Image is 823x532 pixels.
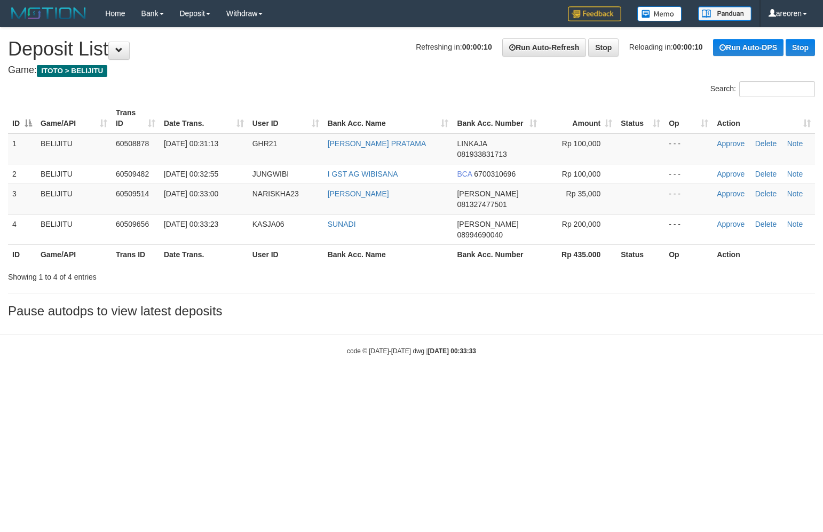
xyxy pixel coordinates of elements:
span: NARISKHA23 [252,189,299,198]
th: User ID [248,244,323,264]
img: Feedback.jpg [568,6,621,21]
span: Rp 200,000 [562,220,600,228]
a: Approve [717,189,745,198]
td: BELIJITU [36,184,112,214]
th: Game/API [36,244,112,264]
th: Bank Acc. Number: activate to sort column ascending [453,103,541,133]
span: [DATE] 00:33:23 [164,220,218,228]
th: Status [616,244,664,264]
th: Date Trans.: activate to sort column ascending [160,103,248,133]
a: Run Auto-DPS [713,39,784,56]
span: [PERSON_NAME] [457,189,518,198]
span: GHR21 [252,139,278,148]
span: [DATE] 00:31:13 [164,139,218,148]
th: Trans ID [112,244,160,264]
span: 60508878 [116,139,149,148]
a: Approve [717,139,745,148]
strong: 00:00:10 [462,43,492,51]
a: I GST AG WIBISANA [328,170,398,178]
th: Op [664,244,713,264]
img: Button%20Memo.svg [637,6,682,21]
td: - - - [664,133,713,164]
th: User ID: activate to sort column ascending [248,103,323,133]
strong: 00:00:10 [673,43,703,51]
span: 60509656 [116,220,149,228]
label: Search: [710,81,815,97]
td: - - - [664,214,713,244]
a: Note [787,189,803,198]
a: SUNADI [328,220,356,228]
span: [PERSON_NAME] [457,220,518,228]
span: BCA [457,170,472,178]
th: Bank Acc. Name [323,244,453,264]
a: Delete [755,220,777,228]
h1: Deposit List [8,38,815,60]
span: JUNGWIBI [252,170,289,178]
span: Reloading in: [629,43,703,51]
h4: Game: [8,65,815,76]
span: Copy 081327477501 to clipboard [457,200,507,209]
a: Run Auto-Refresh [502,38,586,57]
span: Copy 081933831713 to clipboard [457,150,507,158]
span: Copy 6700310696 to clipboard [474,170,516,178]
th: Trans ID: activate to sort column ascending [112,103,160,133]
a: Note [787,220,803,228]
span: Refreshing in: [416,43,492,51]
span: Rp 100,000 [562,139,600,148]
a: Note [787,170,803,178]
span: Rp 100,000 [562,170,600,178]
td: 2 [8,164,36,184]
td: - - - [664,184,713,214]
img: panduan.png [698,6,751,21]
h3: Pause autodps to view latest deposits [8,304,815,318]
a: Stop [786,39,815,56]
a: [PERSON_NAME] PRATAMA [328,139,426,148]
a: Stop [588,38,619,57]
span: 60509482 [116,170,149,178]
div: Showing 1 to 4 of 4 entries [8,267,335,282]
th: Action: activate to sort column ascending [713,103,815,133]
td: 1 [8,133,36,164]
td: BELIJITU [36,214,112,244]
a: Note [787,139,803,148]
th: Action [713,244,815,264]
span: [DATE] 00:32:55 [164,170,218,178]
th: Date Trans. [160,244,248,264]
span: 60509514 [116,189,149,198]
span: [DATE] 00:33:00 [164,189,218,198]
td: BELIJITU [36,133,112,164]
a: Delete [755,189,777,198]
th: Bank Acc. Number [453,244,541,264]
th: Status: activate to sort column ascending [616,103,664,133]
span: ITOTO > BELIJITU [37,65,107,77]
span: Copy 08994690040 to clipboard [457,231,503,239]
input: Search: [739,81,815,97]
a: Delete [755,139,777,148]
th: ID: activate to sort column descending [8,103,36,133]
th: ID [8,244,36,264]
small: code © [DATE]-[DATE] dwg | [347,347,476,355]
a: [PERSON_NAME] [328,189,389,198]
th: Game/API: activate to sort column ascending [36,103,112,133]
th: Op: activate to sort column ascending [664,103,713,133]
td: BELIJITU [36,164,112,184]
a: Approve [717,170,745,178]
span: Rp 35,000 [566,189,601,198]
a: Approve [717,220,745,228]
td: 3 [8,184,36,214]
td: - - - [664,164,713,184]
span: KASJA06 [252,220,284,228]
span: LINKAJA [457,139,487,148]
th: Rp 435.000 [541,244,616,264]
strong: [DATE] 00:33:33 [428,347,476,355]
a: Delete [755,170,777,178]
img: MOTION_logo.png [8,5,89,21]
th: Bank Acc. Name: activate to sort column ascending [323,103,453,133]
th: Amount: activate to sort column ascending [541,103,616,133]
td: 4 [8,214,36,244]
